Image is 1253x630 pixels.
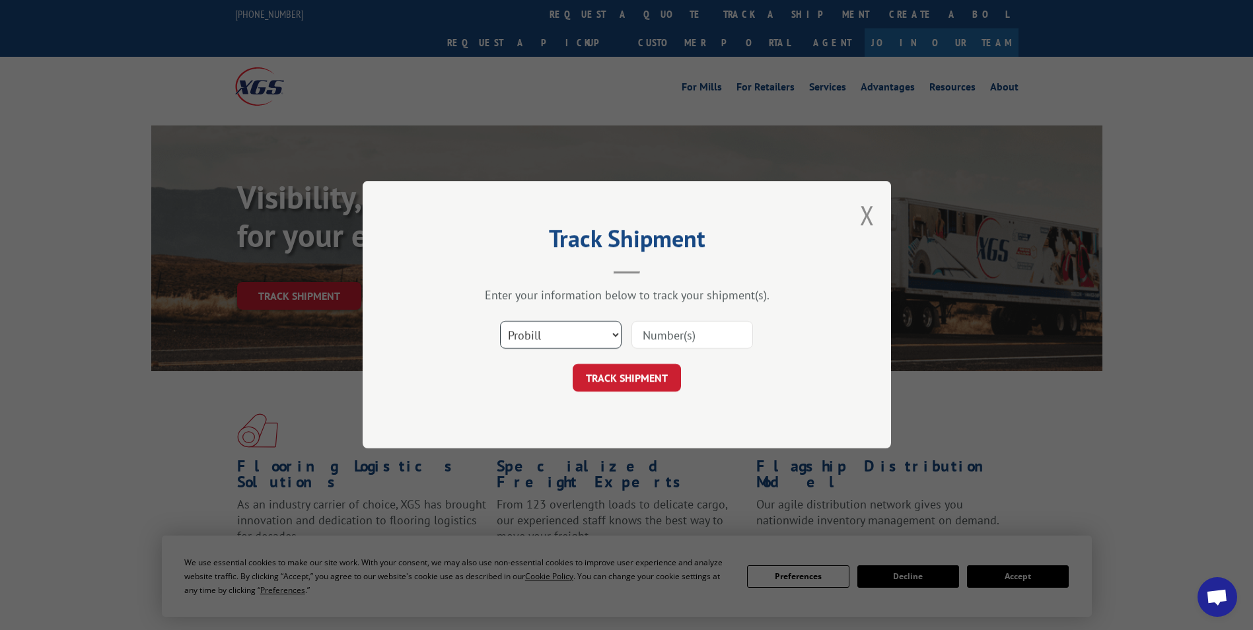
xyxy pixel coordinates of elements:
input: Number(s) [631,322,753,349]
button: Close modal [860,197,875,232]
div: Open chat [1198,577,1237,617]
h2: Track Shipment [429,229,825,254]
button: TRACK SHIPMENT [573,365,681,392]
div: Enter your information below to track your shipment(s). [429,288,825,303]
